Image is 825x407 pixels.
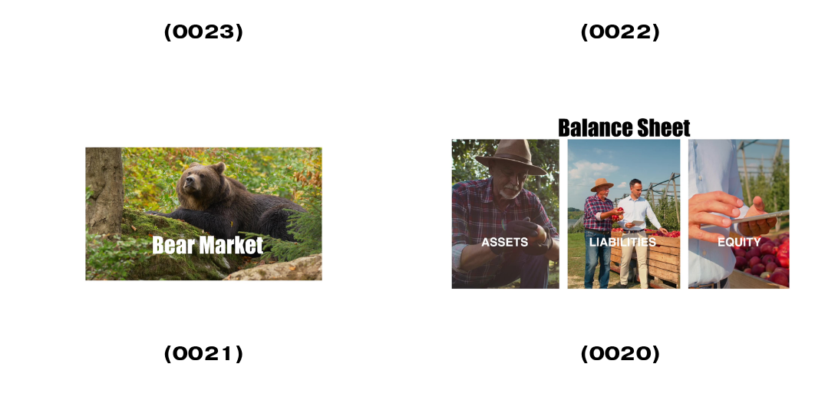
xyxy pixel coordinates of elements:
[25,113,383,315] img: Navigating the Seasonal Shifts of Bear Markets Script (0021) In the financial world, a bear marke...
[580,18,662,45] strong: (0022)
[441,113,800,315] img: Breaking Down a Balance Sheet: A Financial Compass Script (0020) To understand the value of a bus...
[580,340,662,366] strong: (0020)
[163,18,245,45] strong: (0023)
[163,340,245,366] strong: (0021)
